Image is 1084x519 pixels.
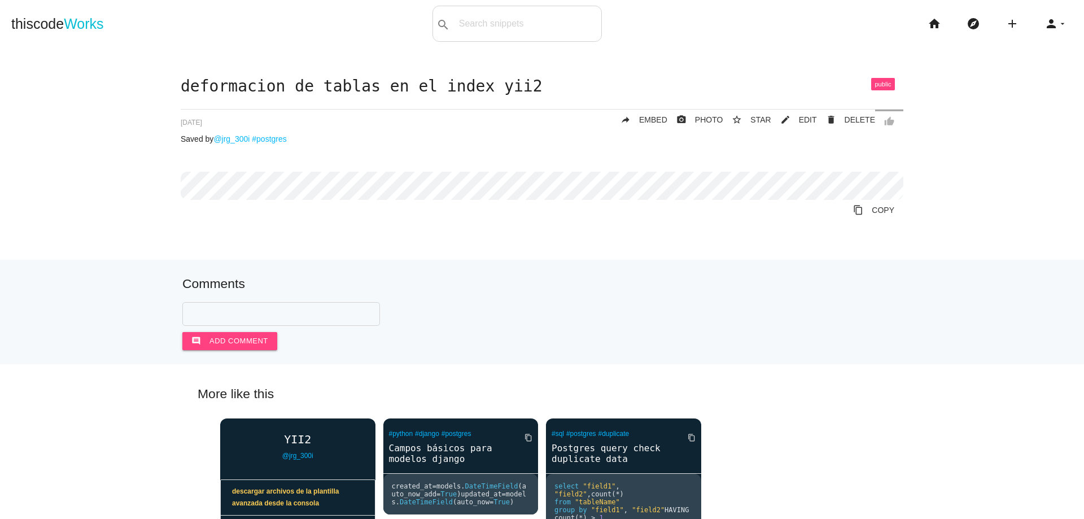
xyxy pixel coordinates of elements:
span: = [432,482,436,490]
a: @jrg_300i [213,134,250,143]
span: from [554,498,571,506]
a: replyEMBED [611,110,667,130]
i: mode_edit [780,110,790,130]
button: search [433,6,453,41]
span: "field2" [554,490,587,498]
a: Copy to Clipboard [515,428,532,448]
i: content_copy [524,428,532,448]
span: , [587,490,591,498]
span: created_at [392,482,432,490]
span: = [489,498,493,506]
span: EMBED [639,115,667,124]
span: auto_now [457,498,489,506]
i: star_border [732,110,742,130]
i: reply [620,110,631,130]
i: content_copy [853,200,863,220]
i: explore [967,6,980,42]
button: star_borderSTAR [723,110,771,130]
span: count [591,490,611,498]
span: STAR [750,115,771,124]
span: by [579,506,587,514]
input: Search snippets [453,12,601,36]
a: #duplicate [598,430,630,438]
span: . [396,498,400,506]
i: add [1006,6,1019,42]
span: ( [453,498,457,506]
button: commentAdd comment [182,332,277,350]
a: YII2 [220,433,375,446]
a: #python [389,430,413,438]
i: content_copy [688,428,696,448]
span: True [493,498,510,506]
span: updated_at [461,490,501,498]
span: EDIT [799,115,817,124]
span: , [615,482,619,490]
a: #django [415,430,439,438]
span: DELETE [845,115,875,124]
a: #postgres [252,134,286,143]
span: "field1" [591,506,624,514]
a: #postgres [566,430,596,438]
i: comment [191,332,201,350]
i: home [928,6,941,42]
span: models [392,490,526,506]
i: search [436,7,450,43]
a: #sql [552,430,564,438]
span: "tableName" [575,498,619,506]
a: descargar archivos de la plantilla avanzada desde la consola [221,480,375,516]
span: ( [518,482,522,490]
h1: deformacion de tablas en el index yii2 [181,78,903,95]
span: models [436,482,461,490]
h5: Comments [182,277,902,291]
a: Campos básicos para modelos django [383,442,539,465]
a: Postgres query check duplicate data [546,442,701,465]
a: Copy to Clipboard [679,428,696,448]
i: delete [826,110,836,130]
a: Delete Post [817,110,875,130]
span: , [624,506,628,514]
span: [DATE] [181,119,202,127]
span: = [436,490,440,498]
span: ) [510,498,514,506]
span: group [554,506,575,514]
a: thiscodeWorks [11,6,104,42]
a: mode_editEDIT [771,110,817,130]
span: auto_now_add [392,482,526,498]
a: @jrg_300i [282,452,313,460]
span: Works [64,16,103,32]
span: = [502,490,506,498]
i: person [1044,6,1058,42]
h5: More like this [181,387,903,401]
a: #postgres [442,430,471,438]
span: True [440,490,457,498]
p: Saved by [181,134,903,143]
a: Copy to Clipboard [844,200,903,220]
i: arrow_drop_down [1058,6,1067,42]
span: "field1" [583,482,616,490]
span: ) [457,490,461,498]
span: select [554,482,579,490]
a: photo_cameraPHOTO [667,110,723,130]
span: DateTimeField [465,482,518,490]
span: DateTimeField [400,498,453,506]
span: . [461,482,465,490]
span: PHOTO [695,115,723,124]
i: photo_camera [676,110,687,130]
span: "field2" [632,506,665,514]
